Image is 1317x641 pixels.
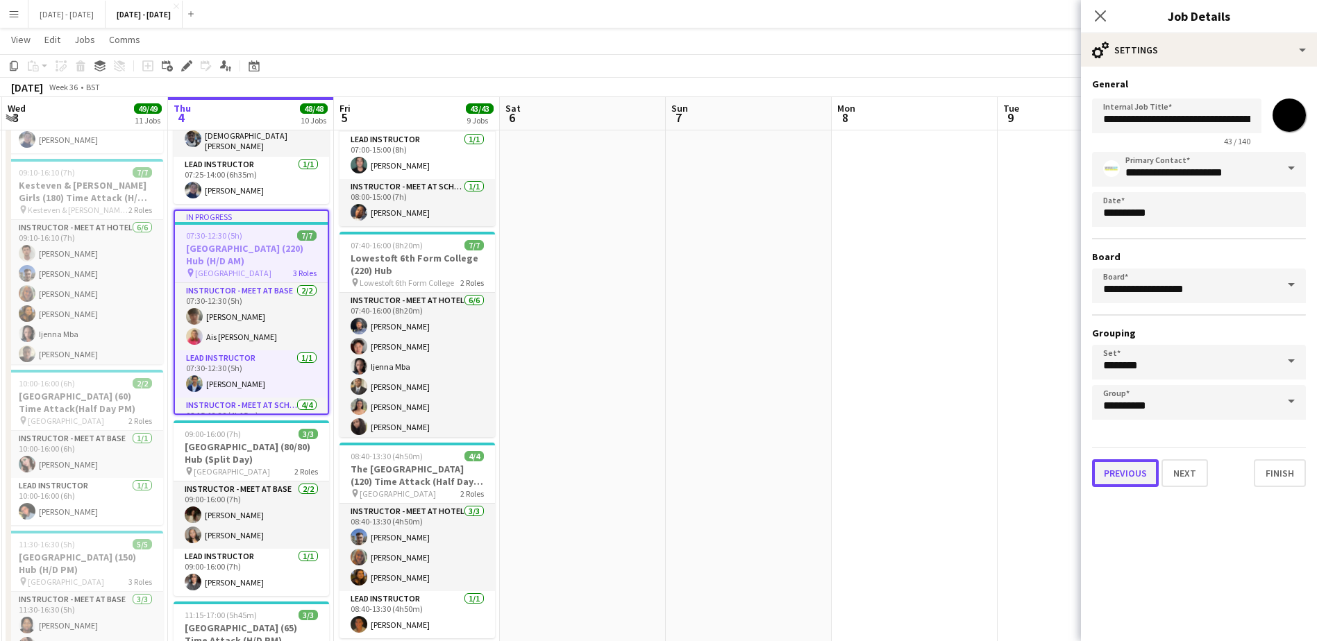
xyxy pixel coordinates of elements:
span: Kesteven & [PERSON_NAME] Girls [28,205,128,215]
span: 5/5 [133,539,152,549]
div: Settings [1081,33,1317,67]
span: Comms [109,33,140,46]
span: 2 Roles [128,416,152,426]
span: 08:40-13:30 (4h50m) [351,451,423,461]
span: 2/2 [133,378,152,388]
h3: [GEOGRAPHIC_DATA] (60) Time Attack(Half Day PM) [8,390,163,415]
span: 4/4 [464,451,484,461]
app-job-card: 10:00-16:00 (6h)2/2[GEOGRAPHIC_DATA] (60) Time Attack(Half Day PM) [GEOGRAPHIC_DATA]2 RolesInstru... [8,370,163,525]
app-card-role: Instructor - Meet at Base1/110:00-16:00 (6h)[PERSON_NAME] [8,431,163,478]
button: [DATE] - [DATE] [28,1,106,28]
span: 5 [337,110,351,126]
app-card-role: Instructor - Meet at Hotel6/607:40-16:00 (8h20m)[PERSON_NAME][PERSON_NAME]Ijenna Mba[PERSON_NAME]... [339,293,495,441]
span: 43 / 140 [1213,136,1261,146]
app-card-role: Lead Instructor1/110:00-16:00 (6h)[PERSON_NAME] [8,478,163,525]
span: 3/3 [299,610,318,620]
app-card-role: Instructor - Meet at School4/408:15-12:30 (4h15m) [175,398,328,505]
span: [GEOGRAPHIC_DATA] [194,466,270,477]
span: Sat [505,102,521,114]
span: View [11,33,31,46]
button: Previous [1092,459,1159,487]
span: 4 [171,110,191,126]
h3: [GEOGRAPHIC_DATA] (220) Hub (H/D AM) [175,242,328,267]
span: 7/7 [297,230,317,241]
span: Edit [44,33,60,46]
app-card-role: Lead Instructor1/107:00-15:00 (8h)[PERSON_NAME] [339,132,495,179]
span: [GEOGRAPHIC_DATA] [360,488,436,499]
div: [DATE] [11,80,43,94]
span: Tue [1003,102,1019,114]
a: View [6,31,36,49]
span: 49/49 [134,103,162,114]
span: 9 [1001,110,1019,126]
h3: Board [1092,250,1306,263]
h3: Job Details [1081,7,1317,25]
span: 3 Roles [293,268,317,278]
span: Wed [8,102,26,114]
span: 7 [669,110,688,126]
app-card-role: Lead Instructor1/107:30-12:30 (5h)[PERSON_NAME] [175,350,328,398]
app-card-role: Instructor - Meet at Hotel3/308:40-13:30 (4h50m)[PERSON_NAME][PERSON_NAME][PERSON_NAME] [339,504,495,591]
span: 48/48 [300,103,328,114]
div: 11 Jobs [135,115,161,126]
span: 07:40-16:00 (8h20m) [351,240,423,250]
h3: The [GEOGRAPHIC_DATA] (120) Time Attack (Half Day AM) [339,463,495,488]
app-job-card: 09:00-16:00 (7h)3/3[GEOGRAPHIC_DATA] (80/80) Hub (Split Day) [GEOGRAPHIC_DATA]2 RolesInstructor -... [174,420,329,596]
span: 2 Roles [460,488,484,499]
span: 11:15-17:00 (5h45m) [185,610,257,620]
app-job-card: 07:40-16:00 (8h20m)7/7Lowestoft 6th Form College (220) Hub Lowestoft 6th Form College2 RolesInstr... [339,232,495,437]
h3: Kesteven & [PERSON_NAME] Girls (180) Time Attack (H/D PM) [8,179,163,204]
app-card-role: Lead Instructor1/109:00-16:00 (7h)[PERSON_NAME] [174,549,329,596]
span: Lowestoft 6th Form College [360,277,454,288]
app-card-role: Lead Instructor1/107:25-14:00 (6h35m)[PERSON_NAME] [174,157,329,204]
span: 2 Roles [128,205,152,215]
h3: General [1092,78,1306,90]
button: Next [1161,459,1208,487]
span: [GEOGRAPHIC_DATA] [28,576,104,587]
h3: Grouping [1092,327,1306,339]
span: [GEOGRAPHIC_DATA] [28,416,104,426]
span: 10:00-16:00 (6h) [19,378,75,388]
span: [GEOGRAPHIC_DATA] [195,268,271,278]
span: 7/7 [133,167,152,178]
span: Sun [671,102,688,114]
app-card-role: Instructor - Meet at Base2/209:00-16:00 (7h)[PERSON_NAME][PERSON_NAME] [174,481,329,549]
span: Jobs [74,33,95,46]
div: 08:40-13:30 (4h50m)4/4The [GEOGRAPHIC_DATA] (120) Time Attack (Half Day AM) [GEOGRAPHIC_DATA]2 Ro... [339,443,495,638]
span: 2 Roles [294,466,318,477]
span: Mon [837,102,855,114]
a: Jobs [69,31,101,49]
span: 8 [835,110,855,126]
span: Week 36 [46,82,81,92]
div: BST [86,82,100,92]
div: 10 Jobs [301,115,327,126]
span: 09:00-16:00 (7h) [185,429,241,439]
button: [DATE] - [DATE] [106,1,183,28]
span: 7/7 [464,240,484,250]
span: Fri [339,102,351,114]
app-card-role: Instructor - Meet at School1/108:00-15:00 (7h)[PERSON_NAME] [339,179,495,226]
span: 3 Roles [128,576,152,587]
h3: [GEOGRAPHIC_DATA] (80/80) Hub (Split Day) [174,441,329,465]
div: In progress [175,211,328,222]
h3: [GEOGRAPHIC_DATA] (150) Hub (H/D PM) [8,551,163,576]
div: 9 Jobs [467,115,493,126]
span: 3/3 [299,429,318,439]
a: Edit [39,31,66,49]
span: 6 [503,110,521,126]
app-card-role: Lead Instructor1/108:40-13:30 (4h50m)[PERSON_NAME] [339,591,495,638]
span: Thu [174,102,191,114]
span: 11:30-16:30 (5h) [19,539,75,549]
app-job-card: In progress07:30-12:30 (5h)7/7[GEOGRAPHIC_DATA] (220) Hub (H/D AM) [GEOGRAPHIC_DATA]3 RolesInstru... [174,210,329,415]
app-card-role: Instructor - Meet at Hotel1/107:25-14:00 (6h35m)[DEMOGRAPHIC_DATA][PERSON_NAME] [174,105,329,157]
span: 2 Roles [460,277,484,288]
h3: Lowestoft 6th Form College (220) Hub [339,252,495,277]
button: Finish [1254,459,1306,487]
app-job-card: 09:10-16:10 (7h)7/7Kesteven & [PERSON_NAME] Girls (180) Time Attack (H/D PM) Kesteven & [PERSON_N... [8,159,163,364]
span: 07:30-12:30 (5h) [186,230,242,241]
app-card-role: Instructor - Meet at Hotel6/609:10-16:10 (7h)[PERSON_NAME][PERSON_NAME][PERSON_NAME][PERSON_NAME]... [8,220,163,368]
